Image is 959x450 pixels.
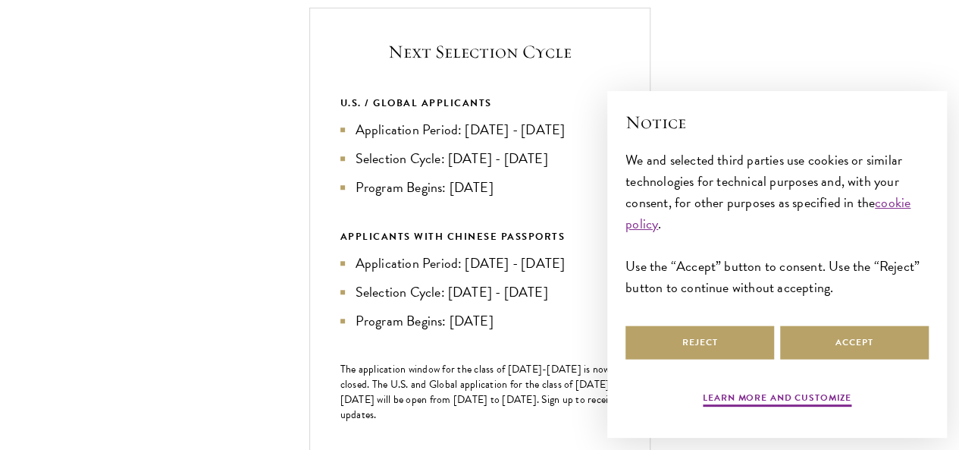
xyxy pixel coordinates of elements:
li: Selection Cycle: [DATE] - [DATE] [340,282,619,303]
h5: Next Selection Cycle [340,39,619,65]
div: U.S. / GLOBAL APPLICANTS [340,95,619,112]
li: Application Period: [DATE] - [DATE] [340,119,619,140]
li: Application Period: [DATE] - [DATE] [340,253,619,274]
span: The application window for the class of [DATE]-[DATE] is now closed. The U.S. and Global applicat... [340,361,618,423]
div: APPLICANTS WITH CHINESE PASSPORTS [340,228,619,245]
button: Accept [780,326,929,360]
div: We and selected third parties use cookies or similar technologies for technical purposes and, wit... [625,149,929,299]
a: cookie policy [625,192,910,234]
button: Reject [625,326,774,360]
li: Program Begins: [DATE] [340,310,619,332]
li: Program Begins: [DATE] [340,177,619,198]
li: Selection Cycle: [DATE] - [DATE] [340,148,619,169]
h2: Notice [625,109,929,135]
button: Learn more and customize [703,391,851,409]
